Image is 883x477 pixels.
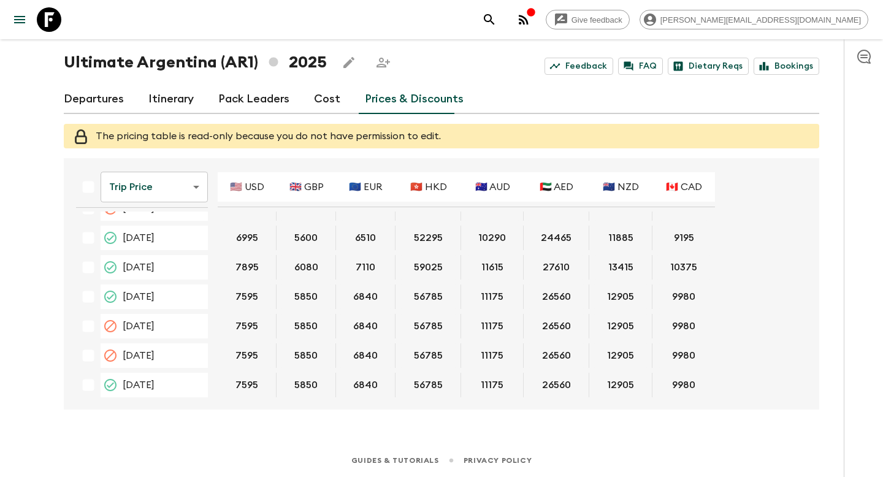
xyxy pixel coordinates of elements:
button: 13415 [594,255,648,280]
button: 5600 [280,226,332,250]
a: Cost [314,85,340,114]
button: 9980 [657,373,710,397]
button: 10290 [464,226,521,250]
button: 7110 [341,255,390,280]
div: 16 Nov 2025; 🇪🇺 EUR [336,373,396,397]
div: 23 Oct 2025; 🇪🇺 EUR [336,314,396,338]
button: 9980 [657,284,710,309]
div: 19 Oct 2025; 🇭🇰 HKD [396,284,461,309]
div: 23 Oct 2025; 🇺🇸 USD [218,314,277,338]
div: 16 Nov 2025; 🇺🇸 USD [218,373,277,397]
button: 6510 [340,226,391,250]
div: 30 Oct 2025; 🇨🇦 CAD [652,343,715,368]
button: 6840 [338,284,392,309]
button: 52295 [399,226,457,250]
span: Give feedback [565,15,629,25]
div: 16 Nov 2025; 🇦🇺 AUD [461,373,524,397]
button: 9980 [657,343,710,368]
div: 16 Nov 2025; 🇨🇦 CAD [652,373,715,397]
button: 26560 [527,343,586,368]
button: 6840 [338,314,392,338]
button: 7595 [221,284,273,309]
button: Edit this itinerary [337,50,361,75]
span: [PERSON_NAME][EMAIL_ADDRESS][DOMAIN_NAME] [654,15,868,25]
button: 26560 [527,284,586,309]
span: [DATE] [123,378,155,392]
button: 59025 [399,255,457,280]
div: 19 Oct 2025; 🇦🇺 AUD [461,284,524,309]
a: Itinerary [148,85,194,114]
a: Pack Leaders [218,85,289,114]
button: 27610 [528,255,584,280]
div: 23 Oct 2025; 🇦🇺 AUD [461,314,524,338]
div: 16 Nov 2025; 🇭🇰 HKD [396,373,461,397]
a: Feedback [545,58,613,75]
p: 🇳🇿 NZD [603,180,639,194]
a: Dietary Reqs [668,58,749,75]
button: 12905 [592,284,649,309]
p: 🇬🇧 GBP [289,180,324,194]
div: 19 Apr 2025; 🇺🇸 USD [218,226,277,250]
div: 23 Oct 2025; 🇬🇧 GBP [277,314,336,338]
button: 6840 [338,373,392,397]
div: 30 Oct 2025; 🇬🇧 GBP [277,343,336,368]
div: Trip Price [101,170,208,204]
h1: Ultimate Argentina (AR1) 2025 [64,50,327,75]
div: 30 Oct 2025; 🇦🇺 AUD [461,343,524,368]
button: 12905 [592,343,649,368]
div: 19 Apr 2025; 🇭🇰 HKD [396,226,461,250]
a: Departures [64,85,124,114]
div: 19 Apr 2025; 🇬🇧 GBP [277,226,336,250]
a: Guides & Tutorials [351,454,439,467]
button: 7595 [221,314,273,338]
div: 23 Oct 2025; 🇨🇦 CAD [652,314,715,338]
p: 🇦🇺 AUD [475,180,510,194]
button: 5850 [280,373,332,397]
div: 23 Oct 2025; 🇳🇿 NZD [589,314,652,338]
button: 5850 [280,343,332,368]
div: 16 Nov 2025; 🇳🇿 NZD [589,373,652,397]
a: Privacy Policy [464,454,532,467]
button: 56785 [399,343,457,368]
span: [DATE] [123,231,155,245]
button: 11175 [466,373,518,397]
div: 19 Oct 2025; 🇺🇸 USD [218,284,277,309]
div: 19 Oct 2025; 🇳🇿 NZD [589,284,652,309]
div: 30 Oct 2025; 🇳🇿 NZD [589,343,652,368]
svg: Completed [103,231,118,245]
button: 6840 [338,343,392,368]
div: Select all [76,175,101,199]
div: 19 Apr 2025; 🇦🇪 AED [524,226,589,250]
a: Prices & Discounts [365,85,464,114]
p: 🇦🇪 AED [540,180,573,194]
a: Bookings [754,58,819,75]
div: [PERSON_NAME][EMAIL_ADDRESS][DOMAIN_NAME] [640,10,868,29]
div: 19 Oct 2025; 🇬🇧 GBP [277,284,336,309]
div: 30 Oct 2025; 🇦🇪 AED [524,343,589,368]
span: [DATE] [123,319,155,334]
button: 11615 [467,255,518,280]
button: 6080 [280,255,333,280]
div: 16 Oct 2025; 🇦🇺 AUD [461,255,524,280]
button: 26560 [527,373,586,397]
div: 16 Oct 2025; 🇭🇰 HKD [396,255,461,280]
div: 19 Apr 2025; 🇨🇦 CAD [652,226,715,250]
button: 5850 [280,314,332,338]
button: 56785 [399,284,457,309]
button: 11175 [466,284,518,309]
div: 30 Oct 2025; 🇭🇰 HKD [396,343,461,368]
span: Share this itinerary [371,50,396,75]
div: 16 Nov 2025; 🇦🇪 AED [524,373,589,397]
button: 5850 [280,284,332,309]
div: 16 Oct 2025; 🇪🇺 EUR [336,255,396,280]
div: 19 Oct 2025; 🇦🇪 AED [524,284,589,309]
button: menu [7,7,32,32]
button: 9195 [659,226,709,250]
button: 9980 [657,314,710,338]
svg: Guaranteed [103,260,118,275]
button: 12905 [592,373,649,397]
p: 🇪🇺 EUR [349,180,383,194]
div: 19 Apr 2025; 🇪🇺 EUR [336,226,396,250]
div: 16 Oct 2025; 🇺🇸 USD [218,255,277,280]
span: [DATE] [123,289,155,304]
